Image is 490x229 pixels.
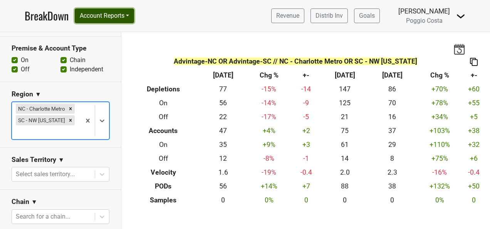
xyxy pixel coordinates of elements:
[321,165,369,179] td: 2.0
[369,179,416,193] td: 38
[127,124,200,138] th: Accounts
[70,56,86,65] label: Chain
[291,124,321,138] td: +2
[247,179,291,193] td: +14 %
[247,83,291,96] td: -15 %
[321,179,369,193] td: 88
[354,8,380,23] a: Goals
[200,96,247,110] td: 56
[416,110,463,124] td: +34 %
[369,165,416,179] td: 2.3
[369,110,416,124] td: 16
[321,69,369,83] th: [DATE]
[70,65,103,74] label: Independent
[200,193,247,207] td: 0
[247,96,291,110] td: -14 %
[463,83,484,96] td: +60
[12,156,56,164] h3: Sales Territory
[291,110,321,124] td: -5
[416,165,463,179] td: -16 %
[247,165,291,179] td: -19 %
[200,152,247,165] td: 12
[58,155,64,165] span: ▼
[369,83,416,96] td: 86
[21,65,30,74] label: Off
[291,193,321,207] td: 0
[463,138,484,152] td: +32
[369,96,416,110] td: 70
[416,152,463,165] td: +75 %
[369,193,416,207] td: 0
[127,138,200,152] th: On
[310,8,348,23] a: Distrib Inv
[12,90,33,98] h3: Region
[416,83,463,96] td: +70 %
[291,83,321,96] td: -14
[369,138,416,152] td: 29
[321,193,369,207] td: 0
[291,152,321,165] td: -1
[291,138,321,152] td: +3
[247,69,291,83] th: Chg %
[463,96,484,110] td: +55
[453,44,465,54] img: last_updated_date
[291,179,321,193] td: +7
[321,110,369,124] td: 21
[200,165,247,179] td: 1.6
[66,104,75,114] div: Remove NC - Charlotte Metro
[31,197,37,207] span: ▼
[200,83,247,96] td: 77
[321,83,369,96] td: 147
[200,110,247,124] td: 22
[463,69,484,83] th: +-
[321,124,369,138] td: 75
[456,12,465,21] img: Dropdown Menu
[127,165,200,179] th: Velocity
[463,124,484,138] td: +38
[398,6,450,16] div: [PERSON_NAME]
[127,83,200,96] th: Depletions
[75,8,134,23] button: Account Reports
[200,179,247,193] td: 56
[247,152,291,165] td: -8 %
[463,152,484,165] td: +6
[200,138,247,152] td: 35
[369,124,416,138] td: 37
[271,8,304,23] a: Revenue
[16,115,66,125] div: SC - NW [US_STATE]
[291,96,321,110] td: -9
[247,110,291,124] td: -17 %
[416,179,463,193] td: +132 %
[247,193,291,207] td: 0 %
[12,44,109,52] h3: Premise & Account Type
[321,138,369,152] td: 61
[127,96,200,110] th: On
[200,124,247,138] td: 47
[321,152,369,165] td: 14
[16,104,66,114] div: NC - Charlotte Metro
[35,90,41,99] span: ▼
[12,198,29,206] h3: Chain
[291,69,321,83] th: +-
[127,179,200,193] th: PODs
[127,152,200,165] th: Off
[21,56,29,65] label: On
[463,193,484,207] td: 0
[127,110,200,124] th: Off
[174,57,417,65] span: Advintage-NC OR Advintage-SC // NC - Charlotte Metro OR SC - NW [US_STATE]
[321,96,369,110] td: 125
[25,8,69,24] a: BreakDown
[247,124,291,138] td: +4 %
[416,138,463,152] td: +110 %
[416,96,463,110] td: +78 %
[369,152,416,165] td: 8
[463,110,484,124] td: +5
[247,138,291,152] td: +9 %
[127,193,200,207] th: Samples
[416,69,463,83] th: Chg %
[66,115,75,125] div: Remove SC - NW South Carolina
[416,193,463,207] td: 0 %
[470,58,478,66] img: Copy to clipboard
[416,124,463,138] td: +103 %
[463,179,484,193] td: +50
